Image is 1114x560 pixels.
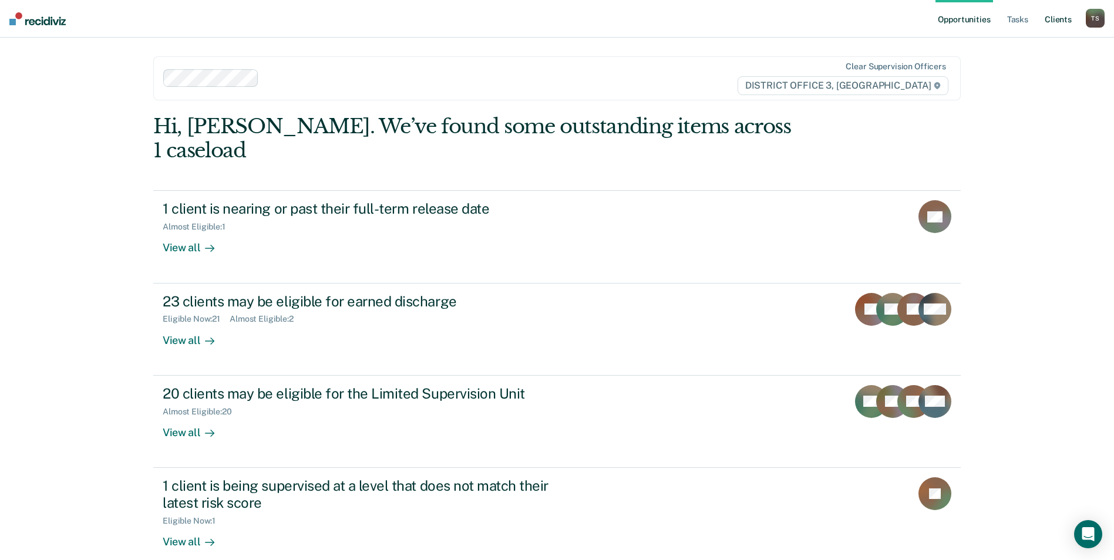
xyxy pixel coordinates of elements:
div: Clear supervision officers [846,62,945,72]
div: Hi, [PERSON_NAME]. We’ve found some outstanding items across 1 caseload [153,114,799,163]
div: Almost Eligible : 2 [230,314,303,324]
div: 1 client is being supervised at a level that does not match their latest risk score [163,477,575,511]
div: Eligible Now : 1 [163,516,225,526]
div: View all [163,324,228,347]
span: DISTRICT OFFICE 3, [GEOGRAPHIC_DATA] [738,76,948,95]
div: T S [1086,9,1105,28]
div: View all [163,416,228,439]
div: 23 clients may be eligible for earned discharge [163,293,575,310]
a: 1 client is nearing or past their full-term release dateAlmost Eligible:1View all [153,190,961,283]
div: Almost Eligible : 1 [163,222,235,232]
div: View all [163,232,228,255]
a: 20 clients may be eligible for the Limited Supervision UnitAlmost Eligible:20View all [153,376,961,468]
div: View all [163,525,228,548]
img: Recidiviz [9,12,66,25]
a: 23 clients may be eligible for earned dischargeEligible Now:21Almost Eligible:2View all [153,284,961,376]
div: Eligible Now : 21 [163,314,230,324]
div: 20 clients may be eligible for the Limited Supervision Unit [163,385,575,402]
button: TS [1086,9,1105,28]
div: 1 client is nearing or past their full-term release date [163,200,575,217]
div: Open Intercom Messenger [1074,520,1102,548]
div: Almost Eligible : 20 [163,407,241,417]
